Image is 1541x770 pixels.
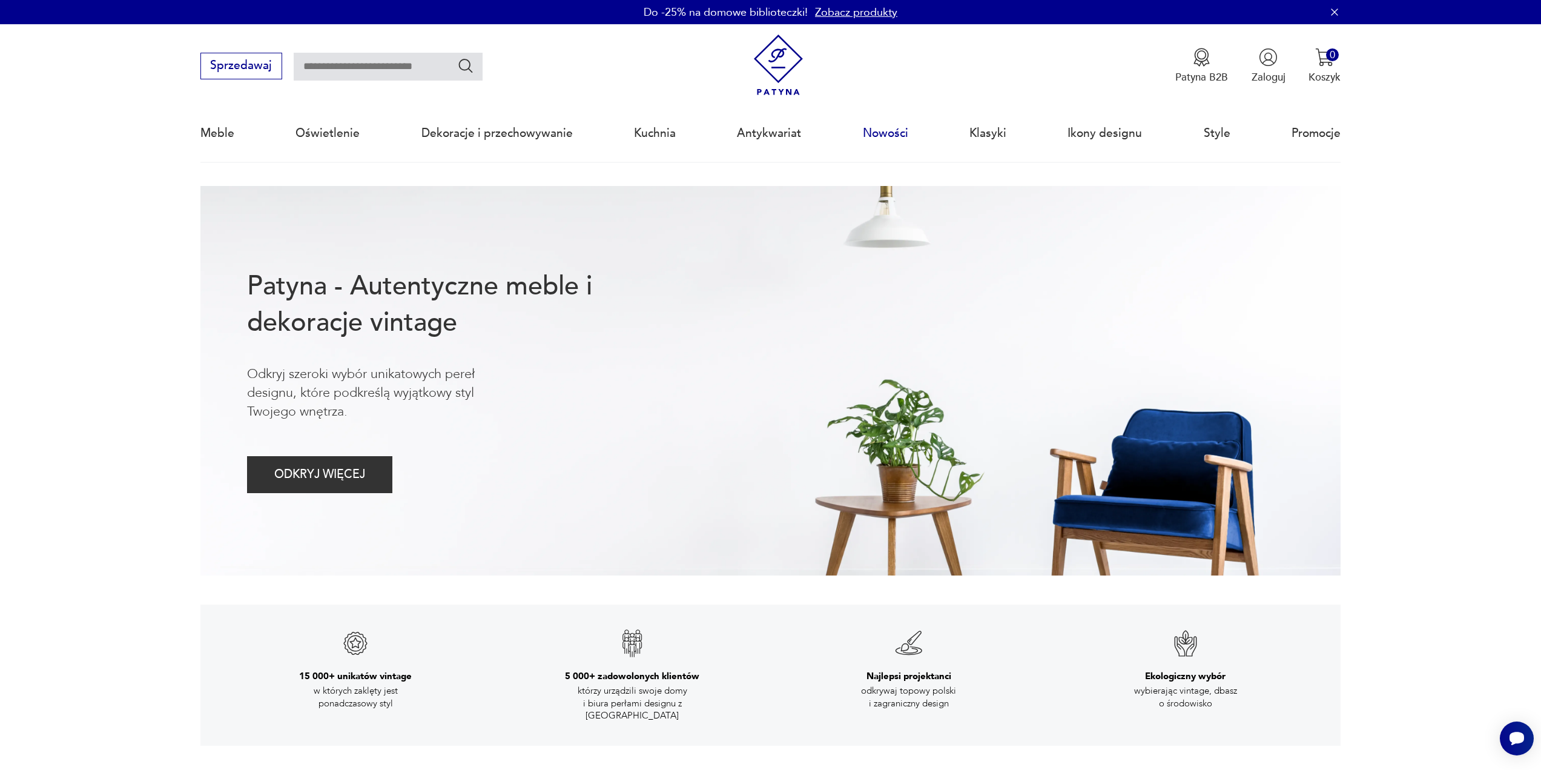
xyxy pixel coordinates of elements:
[341,629,370,658] img: Znak gwarancji jakości
[842,685,975,709] p: odkrywaj topowy polski i zagraniczny design
[634,105,676,161] a: Kuchnia
[737,105,801,161] a: Antykwariat
[894,629,923,658] img: Znak gwarancji jakości
[1145,670,1226,682] h3: Ekologiczny wybór
[1119,685,1252,709] p: wybierając vintage, dbasz o środowisko
[1204,105,1230,161] a: Style
[247,365,523,422] p: Odkryj szeroki wybór unikatowych pereł designu, które podkreślą wyjątkowy styl Twojego wnętrza.
[1500,722,1534,755] iframe: Smartsupp widget button
[618,629,647,658] img: Znak gwarancji jakości
[748,35,809,96] img: Patyna - sklep z meblami i dekoracjami vintage
[299,670,412,682] h3: 15 000+ unikatów vintage
[1292,105,1341,161] a: Promocje
[1308,70,1341,84] p: Koszyk
[457,57,475,75] button: Szukaj
[1067,105,1142,161] a: Ikony designu
[1308,48,1341,84] button: 0Koszyk
[566,685,699,722] p: którzy urządzili swoje domy i biura perłami designu z [GEOGRAPHIC_DATA]
[1259,48,1278,67] img: Ikonka użytkownika
[1326,48,1339,61] div: 0
[1171,629,1200,658] img: Znak gwarancji jakości
[247,456,393,493] button: ODKRYJ WIĘCEJ
[1192,48,1211,67] img: Ikona medalu
[969,105,1006,161] a: Klasyki
[815,5,897,20] a: Zobacz produkty
[421,105,573,161] a: Dekoracje i przechowywanie
[565,670,699,682] h3: 5 000+ zadowolonych klientów
[1315,48,1334,67] img: Ikona koszyka
[289,685,422,709] p: w których zaklęty jest ponadczasowy styl
[247,268,639,341] h1: Patyna - Autentyczne meble i dekoracje vintage
[1175,70,1228,84] p: Patyna B2B
[1175,48,1228,84] a: Ikona medaluPatyna B2B
[1252,48,1285,84] button: Zaloguj
[200,62,282,71] a: Sprzedawaj
[1175,48,1228,84] button: Patyna B2B
[247,471,393,480] a: ODKRYJ WIĘCEJ
[866,670,951,682] h3: Najlepsi projektanci
[1252,70,1285,84] p: Zaloguj
[200,105,234,161] a: Meble
[295,105,360,161] a: Oświetlenie
[863,105,908,161] a: Nowości
[644,5,808,20] p: Do -25% na domowe biblioteczki!
[200,53,282,79] button: Sprzedawaj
